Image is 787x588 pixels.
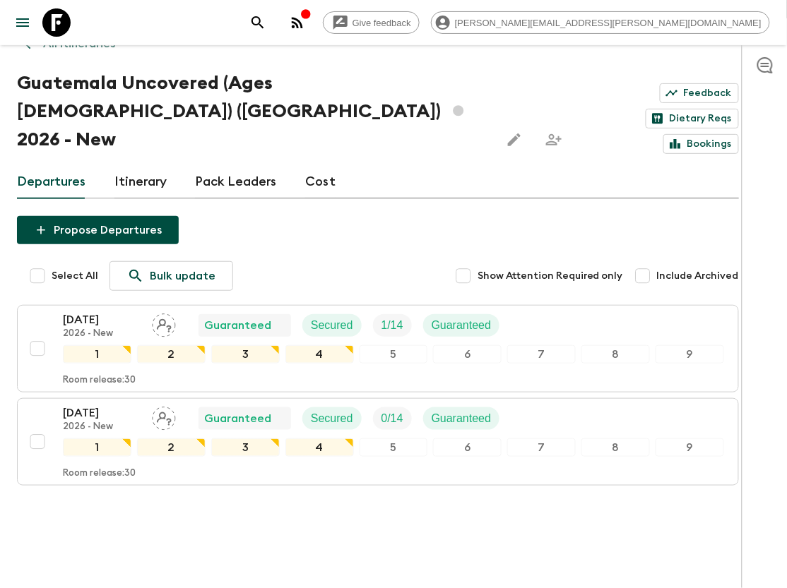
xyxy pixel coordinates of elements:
div: 4 [285,345,354,364]
span: Select All [52,269,98,283]
p: [DATE] [63,404,141,421]
div: 5 [360,438,428,457]
div: Secured [302,407,362,430]
div: [PERSON_NAME][EMAIL_ADDRESS][PERSON_NAME][DOMAIN_NAME] [431,11,770,34]
div: 2 [137,345,206,364]
div: 3 [211,345,280,364]
a: Pack Leaders [195,165,277,199]
a: Itinerary [114,165,167,199]
div: 1 [63,438,131,457]
p: Bulk update [150,268,215,284]
button: menu [8,8,37,37]
p: Guaranteed [432,410,492,427]
h1: Guatemala Uncovered (Ages [DEMOGRAPHIC_DATA]) ([GEOGRAPHIC_DATA]) 2026 - New [17,69,489,154]
p: Room release: 30 [63,375,136,386]
a: Cost [305,165,336,199]
div: 1 [63,345,131,364]
div: 4 [285,438,354,457]
button: [DATE]2026 - NewAssign pack leaderGuaranteedSecuredTrip FillGuaranteed123456789Room release:30 [17,305,739,392]
div: Trip Fill [373,314,412,337]
div: 6 [433,438,502,457]
p: 2026 - New [63,421,141,433]
p: [DATE] [63,311,141,328]
a: Feedback [660,83,739,103]
div: 6 [433,345,502,364]
span: Assign pack leader [152,411,176,422]
p: Guaranteed [432,317,492,334]
p: Guaranteed [204,317,271,334]
span: Show Attention Required only [478,269,623,283]
p: Secured [311,410,353,427]
div: 7 [507,345,576,364]
div: Trip Fill [373,407,412,430]
a: Dietary Reqs [646,109,739,128]
div: 9 [656,345,724,364]
a: Departures [17,165,86,199]
button: Edit this itinerary [500,126,528,154]
div: 3 [211,438,280,457]
p: Guaranteed [204,410,271,427]
a: Bulk update [110,261,233,291]
p: 1 / 14 [381,317,403,334]
a: Give feedback [323,11,420,34]
a: Bookings [663,134,739,154]
div: 9 [656,438,724,457]
div: 7 [507,438,576,457]
div: 8 [581,438,650,457]
p: 2026 - New [63,328,141,340]
span: Assign pack leader [152,318,176,329]
p: Room release: 30 [63,468,136,479]
p: 0 / 14 [381,410,403,427]
div: Secured [302,314,362,337]
div: 8 [581,345,650,364]
button: search adventures [244,8,272,37]
span: Include Archived [657,269,739,283]
p: Secured [311,317,353,334]
div: 5 [360,345,428,364]
span: [PERSON_NAME][EMAIL_ADDRESS][PERSON_NAME][DOMAIN_NAME] [447,18,769,28]
button: [DATE]2026 - NewAssign pack leaderGuaranteedSecuredTrip FillGuaranteed123456789Room release:30 [17,398,739,486]
div: 2 [137,438,206,457]
span: Share this itinerary [540,126,568,154]
button: Propose Departures [17,216,179,244]
span: Give feedback [345,18,419,28]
